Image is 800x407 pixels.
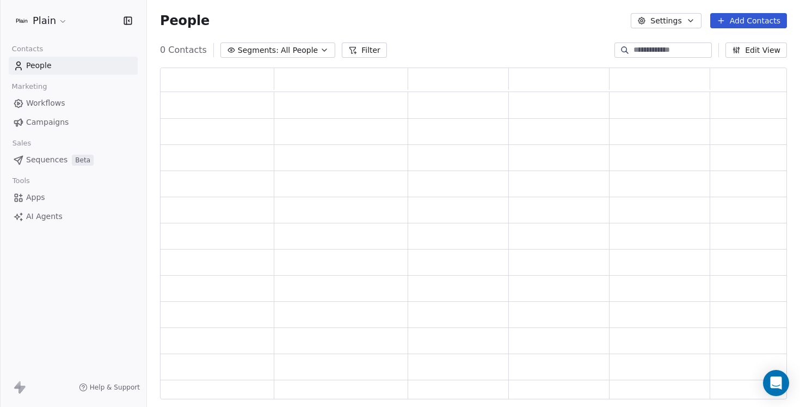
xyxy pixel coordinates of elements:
[342,42,387,58] button: Filter
[26,98,65,109] span: Workflows
[9,151,138,169] a: SequencesBeta
[9,189,138,206] a: Apps
[281,45,318,56] span: All People
[7,41,48,57] span: Contacts
[160,44,207,57] span: 0 Contacts
[26,211,63,222] span: AI Agents
[238,45,279,56] span: Segments:
[15,14,28,27] img: Plain-Logo-Tile.png
[710,13,787,28] button: Add Contacts
[9,208,138,226] a: AI Agents
[90,383,140,392] span: Help & Support
[725,42,787,58] button: Edit View
[13,11,70,30] button: Plain
[8,135,36,151] span: Sales
[9,113,138,131] a: Campaigns
[33,14,56,28] span: Plain
[763,370,789,396] div: Open Intercom Messenger
[631,13,701,28] button: Settings
[9,94,138,112] a: Workflows
[26,60,52,71] span: People
[8,173,34,189] span: Tools
[9,57,138,75] a: People
[72,155,94,166] span: Beta
[7,78,52,95] span: Marketing
[26,192,45,203] span: Apps
[26,154,67,166] span: Sequences
[160,13,210,29] span: People
[26,117,69,128] span: Campaigns
[79,383,140,392] a: Help & Support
